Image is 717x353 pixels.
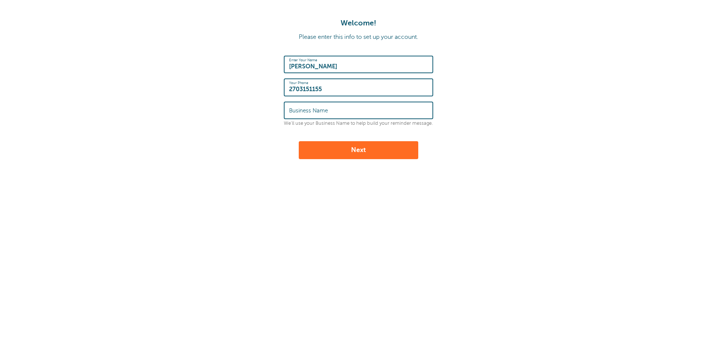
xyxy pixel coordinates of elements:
p: We'll use your Business Name to help build your reminder message. [284,121,433,126]
label: Your Phone [289,81,308,85]
label: Business Name [289,107,328,114]
button: Next [299,141,418,159]
h1: Welcome! [7,19,710,28]
label: Enter Your Name [289,58,317,62]
p: Please enter this info to set up your account. [7,34,710,41]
